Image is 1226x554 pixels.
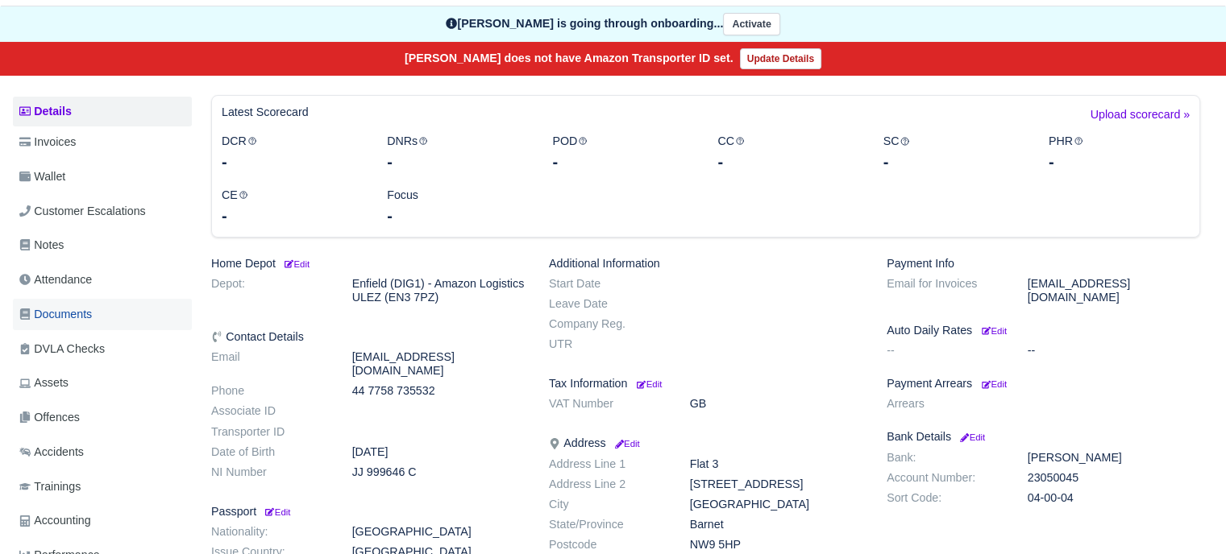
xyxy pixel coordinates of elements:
div: - [883,151,1024,173]
a: Update Details [740,48,821,69]
dt: Sort Code: [875,491,1016,505]
span: DVLA Checks [19,340,105,358]
a: Assets [13,367,192,399]
a: Offences [13,402,192,433]
small: Edit [982,326,1007,336]
dt: Email for Invoices [875,277,1016,304]
h6: Tax Information [549,377,862,391]
h6: Bank Details [887,430,1200,444]
dt: Nationality: [199,525,340,539]
a: Edit [263,505,290,518]
div: SC [871,132,1037,173]
h6: Contact Details [211,330,525,344]
h6: Payment Info [887,257,1200,271]
dt: Bank: [875,451,1016,465]
div: - [222,151,363,173]
div: PHR [1037,132,1202,173]
iframe: Chat Widget [1145,477,1226,554]
dt: Phone [199,384,340,398]
span: Notes [19,236,64,254]
dt: City [537,498,678,511]
h6: Auto Daily Rates [887,324,1200,337]
a: Notes [13,229,192,261]
a: Customer Escalations [13,196,192,227]
dt: Transporter ID [199,425,340,439]
a: Upload scorecard » [1091,105,1190,132]
span: Attendance [19,271,92,289]
dd: 04-00-04 [1016,491,1212,505]
dd: 23050045 [1016,471,1212,485]
dt: Address Line 1 [537,457,678,471]
small: Edit [637,379,662,389]
a: Accounting [13,505,192,536]
dd: [GEOGRAPHIC_DATA] [340,525,537,539]
div: - [552,151,693,173]
span: Accounting [19,511,91,530]
a: Wallet [13,161,192,192]
a: Details [13,97,192,126]
div: - [387,205,528,227]
div: - [222,205,363,227]
dd: [EMAIL_ADDRESS][DOMAIN_NAME] [340,350,537,378]
span: Documents [19,305,92,324]
small: Edit [282,259,310,269]
a: DVLA Checks [13,333,192,365]
div: CE [210,186,375,227]
dt: UTR [537,337,678,351]
dt: Arrears [875,397,1016,411]
div: CC [705,132,871,173]
div: POD [540,132,705,173]
a: Accidents [13,436,192,468]
dd: 44 7758 735532 [340,384,537,398]
a: Documents [13,299,192,330]
dd: Flat 3 [678,457,875,471]
a: Edit [612,436,639,449]
dt: Postcode [537,538,678,552]
small: Edit [263,507,290,517]
button: Activate [723,13,779,36]
small: Edit [612,439,639,449]
h6: Payment Arrears [887,377,1200,391]
span: Accidents [19,443,84,461]
dd: Barnet [678,518,875,531]
div: DCR [210,132,375,173]
dt: Account Number: [875,471,1016,485]
small: Edit [958,432,985,442]
div: - [387,151,528,173]
dt: Company Reg. [537,317,678,331]
dt: -- [875,344,1016,358]
small: Edit [982,379,1007,389]
dt: Date of Birth [199,445,340,459]
h6: Passport [211,505,525,519]
a: Edit [634,377,662,390]
dt: VAT Number [537,397,678,411]
span: Assets [19,374,69,392]
div: Focus [375,186,540,227]
dd: [EMAIL_ADDRESS][DOMAIN_NAME] [1016,277,1212,304]
dt: Associate ID [199,404,340,418]
dt: Address Line 2 [537,478,678,491]
a: Edit [979,377,1007,390]
h6: Address [549,436,862,450]
dd: [DATE] [340,445,537,459]
div: DNRs [375,132,540,173]
a: Trainings [13,471,192,502]
span: Offences [19,408,80,427]
dt: Leave Date [537,297,678,311]
dd: NW9 5HP [678,538,875,552]
dt: NI Number [199,465,340,479]
span: Invoices [19,133,76,151]
dt: State/Province [537,518,678,531]
dd: -- [1016,344,1212,358]
dt: Email [199,350,340,378]
dd: Enfield (DIG1) - Amazon Logistics ULEZ (EN3 7PZ) [340,277,537,304]
span: Trainings [19,478,81,496]
div: - [717,151,858,173]
span: Wallet [19,167,65,186]
a: Edit [282,257,310,270]
dd: [PERSON_NAME] [1016,451,1212,465]
dt: Depot: [199,277,340,304]
dd: [STREET_ADDRESS] [678,478,875,491]
a: Invoices [13,126,192,158]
